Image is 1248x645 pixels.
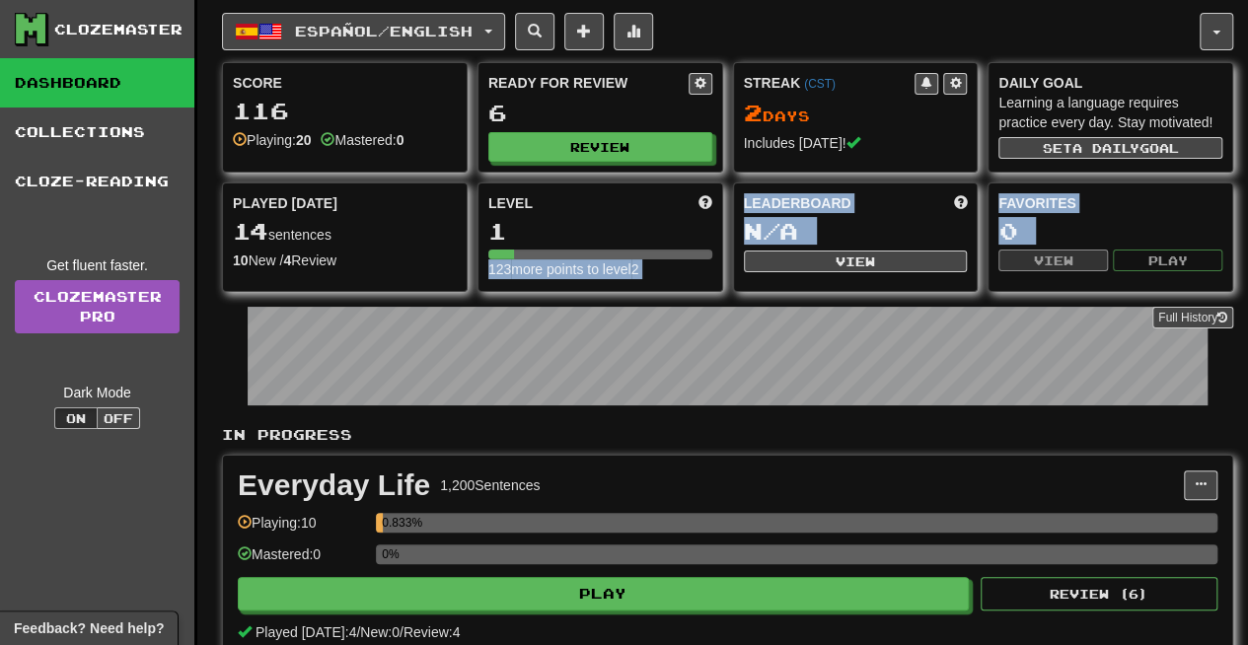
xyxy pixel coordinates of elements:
[222,13,505,50] button: Español/English
[397,132,404,148] strong: 0
[233,219,457,245] div: sentences
[744,217,798,245] span: N/A
[614,13,653,50] button: More stats
[488,101,712,125] div: 6
[283,252,291,268] strong: 4
[488,193,533,213] span: Level
[233,73,457,93] div: Score
[321,130,404,150] div: Mastered:
[238,513,366,545] div: Playing: 10
[404,624,461,640] span: Review: 4
[400,624,404,640] span: /
[744,99,763,126] span: 2
[356,624,360,640] span: /
[238,577,969,610] button: Play
[804,77,836,91] a: (CST)
[97,407,140,429] button: Off
[233,130,311,150] div: Playing:
[15,255,180,275] div: Get fluent faster.
[256,624,356,640] span: Played [DATE]: 4
[15,280,180,333] a: ClozemasterPro
[233,193,337,213] span: Played [DATE]
[222,425,1233,445] p: In Progress
[233,251,457,270] div: New / Review
[488,73,689,93] div: Ready for Review
[698,193,712,213] span: Score more points to level up
[382,513,383,533] div: 0.833%
[295,23,473,39] span: Español / English
[233,252,249,268] strong: 10
[744,101,968,126] div: Day s
[744,251,968,272] button: View
[515,13,554,50] button: Search sentences
[953,193,967,213] span: This week in points, UTC
[488,219,712,244] div: 1
[54,20,183,39] div: Clozemaster
[14,618,164,638] span: Open feedback widget
[296,132,312,148] strong: 20
[1113,250,1222,271] button: Play
[54,407,98,429] button: On
[233,99,457,123] div: 116
[440,475,540,495] div: 1,200 Sentences
[360,624,400,640] span: New: 0
[238,470,430,500] div: Everyday Life
[744,133,968,153] div: Includes [DATE]!
[488,132,712,162] button: Review
[998,250,1108,271] button: View
[233,217,268,245] span: 14
[1152,307,1233,328] button: Full History
[744,193,851,213] span: Leaderboard
[998,93,1222,132] div: Learning a language requires practice every day. Stay motivated!
[981,577,1217,610] button: Review (6)
[15,383,180,402] div: Dark Mode
[998,137,1222,159] button: Seta dailygoal
[564,13,604,50] button: Add sentence to collection
[238,544,366,577] div: Mastered: 0
[488,259,712,279] div: 123 more points to level 2
[998,219,1222,244] div: 0
[744,73,916,93] div: Streak
[1072,141,1139,155] span: a daily
[998,193,1222,213] div: Favorites
[998,73,1222,93] div: Daily Goal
